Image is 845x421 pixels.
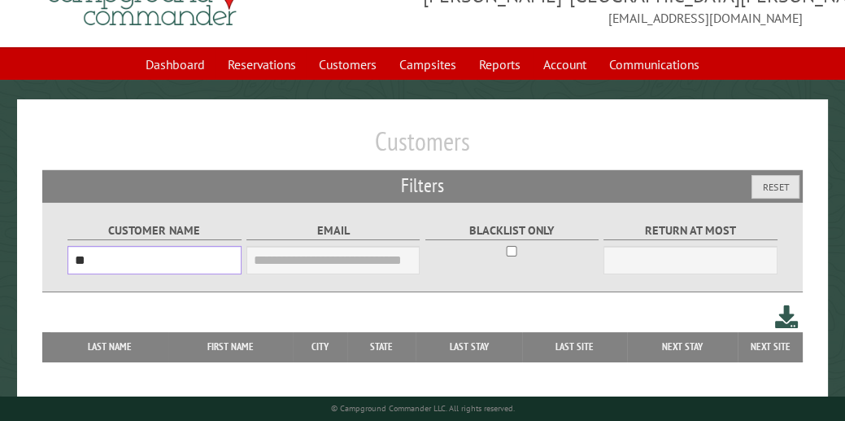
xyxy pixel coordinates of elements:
h1: Customers [42,125,803,170]
a: Communications [599,49,709,80]
th: First Name [168,332,292,362]
th: Last Site [522,332,627,362]
label: Customer Name [68,221,241,240]
th: City [293,332,348,362]
label: Email [246,221,420,240]
a: Reports [469,49,530,80]
a: Dashboard [136,49,215,80]
th: Last Name [50,332,168,362]
label: Blacklist only [425,221,599,240]
label: Return at most [603,221,777,240]
a: Campsites [390,49,466,80]
a: Reservations [218,49,306,80]
small: © Campground Commander LLC. All rights reserved. [331,403,515,414]
th: Last Stay [416,332,522,362]
button: Reset [751,175,799,199]
th: Next Site [738,332,803,362]
a: Account [534,49,596,80]
h2: Filters [42,170,803,201]
th: Next Stay [627,332,738,362]
a: Customers [309,49,386,80]
th: State [347,332,416,362]
a: Download this customer list (.csv) [775,302,799,332]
